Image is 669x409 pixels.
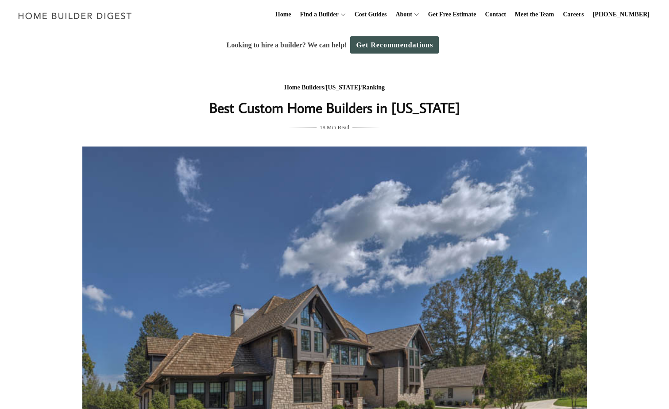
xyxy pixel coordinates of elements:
[320,123,349,132] span: 18 Min Read
[158,82,511,93] div: / /
[326,84,360,91] a: [US_STATE]
[158,97,511,118] h1: Best Custom Home Builders in [US_STATE]
[560,0,588,29] a: Careers
[350,36,439,54] a: Get Recommendations
[589,0,653,29] a: [PHONE_NUMBER]
[511,0,558,29] a: Meet the Team
[284,84,324,91] a: Home Builders
[425,0,480,29] a: Get Free Estimate
[362,84,385,91] a: Ranking
[297,0,339,29] a: Find a Builder
[481,0,509,29] a: Contact
[351,0,391,29] a: Cost Guides
[14,7,136,24] img: Home Builder Digest
[392,0,412,29] a: About
[272,0,295,29] a: Home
